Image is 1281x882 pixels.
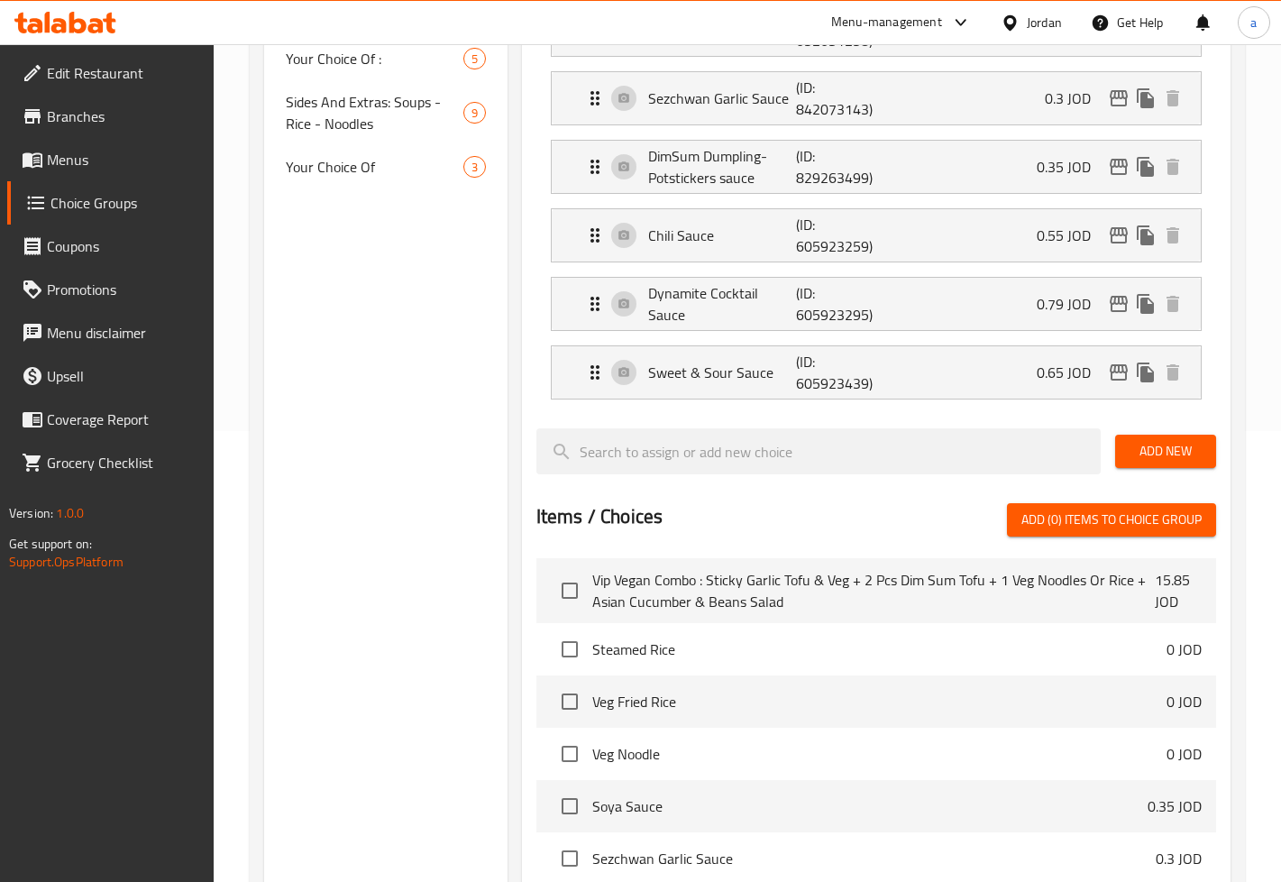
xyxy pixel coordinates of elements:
li: Expand [536,270,1216,338]
p: Sezchwan Garlic Sauce [648,87,796,109]
span: Select choice [551,840,589,877]
span: Select choice [551,787,589,825]
p: 15.85 JOD [1155,569,1202,612]
p: 0.55 JOD [1037,225,1105,246]
span: Version: [9,501,53,525]
span: Add (0) items to choice group [1021,509,1202,531]
span: Coupons [47,235,199,257]
p: (ID: 605923295) [796,282,894,326]
button: delete [1159,359,1186,386]
div: Expand [552,346,1201,399]
div: Choices [463,48,486,69]
div: Expand [552,72,1201,124]
span: Grocery Checklist [47,452,199,473]
span: Select choice [551,735,589,773]
a: Coverage Report [7,398,214,441]
button: delete [1159,290,1186,317]
span: Choice Groups [50,192,199,214]
div: Expand [552,278,1201,330]
a: Edit Restaurant [7,51,214,95]
button: delete [1159,153,1186,180]
p: (ID: 605923259) [796,214,894,257]
p: 0.35 JOD [1037,156,1105,178]
button: Add (0) items to choice group [1007,503,1216,537]
button: duplicate [1132,153,1159,180]
li: Expand [536,64,1216,133]
span: Select choice [551,630,589,668]
a: Coupons [7,225,214,268]
span: Branches [47,106,199,127]
span: Menu disclaimer [47,322,199,344]
span: Menus [47,149,199,170]
p: (ID: 605923439) [796,351,894,394]
span: 5 [464,51,485,68]
p: 0.3 JOD [1156,848,1202,869]
span: Coverage Report [47,409,199,430]
span: Select choice [551,683,589,721]
a: Branches [7,95,214,138]
button: edit [1105,153,1132,180]
span: Promotions [47,279,199,300]
span: Edit Restaurant [47,62,199,84]
p: 0.79 JOD [1037,293,1105,315]
h2: Items / Choices [536,503,663,530]
div: Your Choice Of3 [264,145,508,188]
span: a [1250,13,1257,32]
a: Support.OpsPlatform [9,550,124,574]
p: 0.3 JOD [1045,87,1105,109]
button: delete [1159,85,1186,112]
span: Your Choice Of [286,156,463,178]
p: 0.65 JOD [1037,362,1105,383]
a: Promotions [7,268,214,311]
span: 9 [464,105,485,122]
p: 0 JOD [1167,639,1202,660]
span: Vip Vegan Combo : Sticky Garlic Tofu & Veg + 2 Pcs Dim Sum Tofu + 1 Veg Noodles Or Rice + Asian C... [592,569,1155,612]
button: duplicate [1132,290,1159,317]
p: 0.35 JOD [1148,795,1202,817]
div: Your Choice Of :5 [264,37,508,80]
button: edit [1105,290,1132,317]
span: 3 [464,159,485,176]
li: Expand [536,133,1216,201]
span: Soya Sauce [592,795,1148,817]
p: 0 JOD [1167,743,1202,765]
span: Upsell [47,365,199,387]
a: Menus [7,138,214,181]
div: Choices [463,102,486,124]
div: Expand [552,209,1201,262]
p: (ID: 652631258) [796,8,894,51]
button: edit [1105,222,1132,249]
div: Choices [463,156,486,178]
span: Veg Fried Rice [592,691,1167,712]
a: Grocery Checklist [7,441,214,484]
div: Sides And Extras: Soups - Rice - Noodles9 [264,80,508,145]
p: 0 JOD [1167,691,1202,712]
span: Your Choice Of : [286,48,463,69]
a: Menu disclaimer [7,311,214,354]
span: 1.0.0 [56,501,84,525]
p: DimSum Dumpling-Potstickers sauce [648,145,796,188]
a: Upsell [7,354,214,398]
button: edit [1105,359,1132,386]
button: edit [1105,85,1132,112]
span: Get support on: [9,532,92,556]
span: Sides And Extras: Soups - Rice - Noodles [286,91,463,134]
p: (ID: 842073143) [796,77,894,120]
span: Steamed Rice [592,639,1167,660]
p: Dynamite Cocktail Sauce [648,282,796,326]
div: Expand [552,141,1201,193]
button: delete [1159,222,1186,249]
p: Sweet & Sour Sauce [648,362,796,383]
button: duplicate [1132,85,1159,112]
span: Veg Noodle [592,743,1167,765]
input: search [536,428,1101,474]
li: Expand [536,338,1216,407]
a: Choice Groups [7,181,214,225]
li: Expand [536,201,1216,270]
span: Select choice [551,572,589,610]
div: Menu-management [831,12,942,33]
button: Add New [1115,435,1216,468]
span: Add New [1130,440,1202,463]
p: (ID: 829263499) [796,145,894,188]
button: duplicate [1132,359,1159,386]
